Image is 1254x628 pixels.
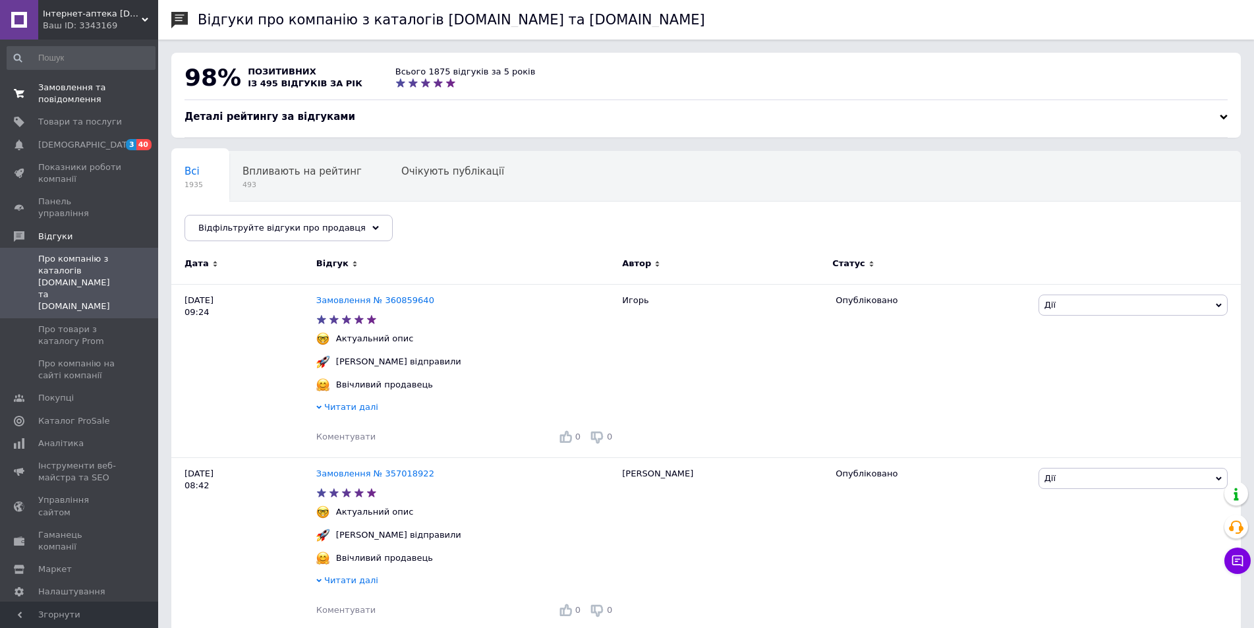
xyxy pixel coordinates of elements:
[316,552,329,565] img: :hugging_face:
[575,605,581,615] span: 0
[316,432,376,442] span: Коментувати
[575,432,581,442] span: 0
[622,258,651,270] span: Автор
[185,258,209,270] span: Дата
[836,295,1028,306] div: Опубліковано
[1044,300,1056,310] span: Дії
[38,358,122,382] span: Про компанію на сайті компанії
[38,529,122,553] span: Гаманець компанії
[38,415,109,427] span: Каталог ProSale
[38,231,72,243] span: Відгуки
[38,494,122,518] span: Управління сайтом
[198,223,366,233] span: Відфільтруйте відгуки про продавця
[38,586,105,598] span: Налаштування
[185,165,200,177] span: Всі
[1044,473,1056,483] span: Дії
[607,432,612,442] span: 0
[333,506,417,518] div: Актуальний опис
[38,253,122,313] span: Про компанію з каталогів [DOMAIN_NAME] та [DOMAIN_NAME]
[316,378,329,391] img: :hugging_face:
[316,605,376,615] span: Коментувати
[242,180,362,190] span: 493
[171,202,345,252] div: Опубліковані без коментаря
[333,529,465,541] div: [PERSON_NAME] відправили
[316,258,349,270] span: Відгук
[185,110,1228,124] div: Деталі рейтингу за відгуками
[7,46,156,70] input: Пошук
[836,468,1028,480] div: Опубліковано
[185,215,318,227] span: Опубліковані без комен...
[324,575,378,585] span: Читати далі
[38,563,72,575] span: Маркет
[38,116,122,128] span: Товари та послуги
[316,355,329,368] img: :rocket:
[333,356,465,368] div: [PERSON_NAME] відправили
[38,82,122,105] span: Замовлення та повідомлення
[316,332,329,345] img: :nerd_face:
[38,139,136,151] span: [DEMOGRAPHIC_DATA]
[171,284,316,457] div: [DATE] 09:24
[316,505,329,519] img: :nerd_face:
[316,401,615,416] div: Читати далі
[316,575,615,590] div: Читати далі
[395,66,536,78] div: Всього 1875 відгуків за 5 років
[43,8,142,20] span: Інтернет-аптека Farmaco.ua
[316,295,434,305] a: Замовлення № 360859640
[316,528,329,542] img: :rocket:
[1224,548,1251,574] button: Чат з покупцем
[316,431,376,443] div: Коментувати
[38,324,122,347] span: Про товари з каталогу Prom
[324,402,378,412] span: Читати далі
[38,196,122,219] span: Панель управління
[607,605,612,615] span: 0
[136,139,152,150] span: 40
[333,333,417,345] div: Актуальний опис
[242,165,362,177] span: Впливають на рейтинг
[185,64,241,91] span: 98%
[248,78,362,88] span: із 495 відгуків за рік
[401,165,504,177] span: Очікують публікації
[38,438,84,449] span: Аналітика
[38,161,122,185] span: Показники роботи компанії
[185,180,203,190] span: 1935
[43,20,158,32] div: Ваш ID: 3343169
[333,379,436,391] div: Ввічливий продавець
[316,604,376,616] div: Коментувати
[248,67,316,76] span: позитивних
[126,139,136,150] span: 3
[38,392,74,404] span: Покупці
[185,111,355,123] span: Деталі рейтингу за відгуками
[316,469,434,478] a: Замовлення № 357018922
[198,12,705,28] h1: Відгуки про компанію з каталогів [DOMAIN_NAME] та [DOMAIN_NAME]
[333,552,436,564] div: Ввічливий продавець
[615,284,829,457] div: Игорь
[832,258,865,270] span: Статус
[38,460,122,484] span: Інструменти веб-майстра та SEO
